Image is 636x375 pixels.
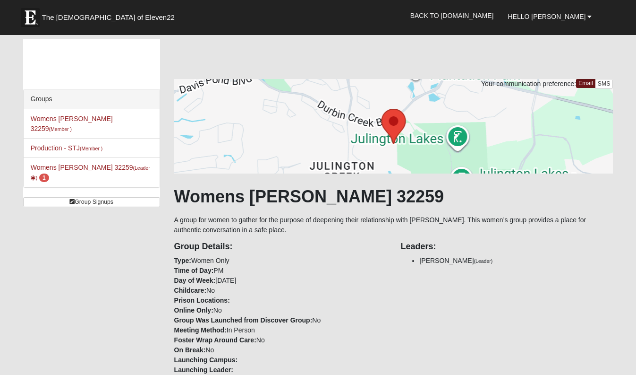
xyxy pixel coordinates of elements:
[80,146,102,151] small: (Member )
[419,256,613,266] li: [PERSON_NAME]
[576,79,595,88] a: Email
[174,356,238,364] strong: Launching Campus:
[49,126,72,132] small: (Member )
[500,5,599,28] a: Hello [PERSON_NAME]
[174,306,213,314] strong: Online Only:
[31,164,150,181] a: Womens [PERSON_NAME] 32259(Leader) 1
[174,346,206,354] strong: On Break:
[474,258,493,264] small: (Leader)
[174,267,214,274] strong: Time of Day:
[174,336,256,344] strong: Foster Wrap Around Care:
[42,13,175,22] span: The [DEMOGRAPHIC_DATA] of Eleven22
[16,3,205,27] a: The [DEMOGRAPHIC_DATA] of Eleven22
[174,242,387,252] h4: Group Details:
[174,326,227,334] strong: Meeting Method:
[31,165,150,181] small: (Leader )
[174,257,191,264] strong: Type:
[24,89,160,109] div: Groups
[174,297,230,304] strong: Prison Locations:
[174,186,613,207] h1: Womens [PERSON_NAME] 32259
[31,144,103,152] a: Production - STJ(Member )
[21,8,40,27] img: Eleven22 logo
[23,197,160,207] a: Group Signups
[174,316,313,324] strong: Group Was Launched from Discover Group:
[174,277,216,284] strong: Day of Week:
[400,242,613,252] h4: Leaders:
[595,79,613,89] a: SMS
[39,174,49,182] span: number of pending members
[508,13,585,20] span: Hello [PERSON_NAME]
[481,80,576,87] span: Your communication preference:
[174,287,206,294] strong: Childcare:
[31,115,113,132] a: Womens [PERSON_NAME] 32259(Member )
[403,4,501,27] a: Back to [DOMAIN_NAME]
